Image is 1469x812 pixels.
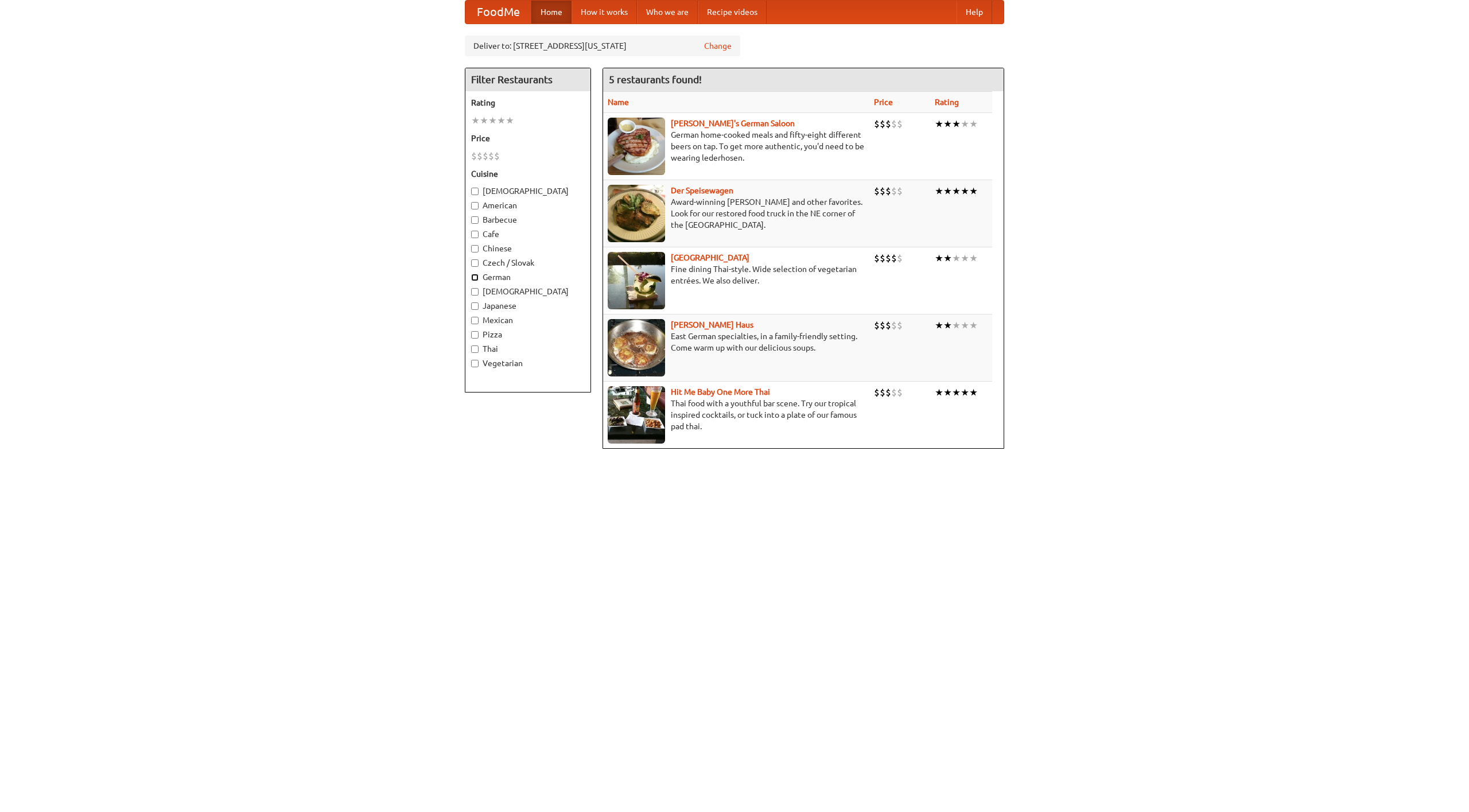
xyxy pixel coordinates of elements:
li: $ [880,118,885,130]
img: satay.jpg [608,252,665,309]
li: $ [897,252,903,265]
li: ★ [961,118,969,130]
li: ★ [935,252,943,265]
input: [DEMOGRAPHIC_DATA] [471,188,479,195]
a: Home [531,1,572,24]
ng-pluralize: 5 restaurants found! [609,74,702,85]
li: $ [897,319,903,332]
input: American [471,202,479,209]
label: German [471,271,585,283]
label: Barbecue [471,214,585,226]
input: Cafe [471,231,479,238]
a: Who we are [637,1,698,24]
img: speisewagen.jpg [608,185,665,242]
li: ★ [952,386,961,399]
li: $ [880,252,885,265]
li: ★ [506,114,514,127]
a: Change [704,40,732,52]
li: $ [891,185,897,197]
a: How it works [572,1,637,24]
li: $ [897,386,903,399]
label: Czech / Slovak [471,257,585,269]
li: $ [477,150,483,162]
li: $ [885,252,891,265]
li: ★ [961,319,969,332]
label: Cafe [471,228,585,240]
li: ★ [961,185,969,197]
li: $ [880,386,885,399]
input: Czech / Slovak [471,259,479,267]
li: ★ [969,386,978,399]
a: Name [608,98,629,107]
li: $ [891,252,897,265]
p: East German specialties, in a family-friendly setting. Come warm up with our delicious soups. [608,331,865,353]
li: $ [891,118,897,130]
h5: Cuisine [471,168,585,180]
input: Vegetarian [471,360,479,367]
p: Fine dining Thai-style. Wide selection of vegetarian entrées. We also deliver. [608,263,865,286]
label: Vegetarian [471,358,585,369]
img: kohlhaus.jpg [608,319,665,376]
li: ★ [935,185,943,197]
li: $ [897,118,903,130]
li: $ [891,386,897,399]
li: $ [471,150,477,162]
li: ★ [969,185,978,197]
li: $ [891,319,897,332]
li: ★ [935,386,943,399]
li: ★ [943,386,952,399]
li: ★ [471,114,480,127]
input: Mexican [471,317,479,324]
a: Price [874,98,893,107]
a: Help [957,1,992,24]
a: FoodMe [465,1,531,24]
input: German [471,274,479,281]
b: Hit Me Baby One More Thai [671,387,770,397]
p: German home-cooked meals and fifty-eight different beers on tap. To get more authentic, you'd nee... [608,129,865,164]
li: $ [885,386,891,399]
li: $ [885,319,891,332]
li: ★ [969,118,978,130]
label: [DEMOGRAPHIC_DATA] [471,286,585,297]
li: $ [874,118,880,130]
a: [PERSON_NAME]'s German Saloon [671,119,795,128]
li: $ [880,319,885,332]
div: Deliver to: [STREET_ADDRESS][US_STATE] [465,36,740,56]
li: ★ [488,114,497,127]
input: Thai [471,345,479,353]
h5: Rating [471,97,585,108]
li: ★ [943,185,952,197]
li: ★ [952,319,961,332]
a: [PERSON_NAME] Haus [671,320,753,329]
li: $ [885,185,891,197]
li: ★ [943,252,952,265]
li: ★ [943,118,952,130]
li: ★ [969,319,978,332]
li: ★ [935,118,943,130]
label: Pizza [471,329,585,340]
input: Pizza [471,331,479,339]
a: [GEOGRAPHIC_DATA] [671,253,749,262]
li: $ [897,185,903,197]
li: ★ [943,319,952,332]
a: Recipe videos [698,1,767,24]
li: ★ [961,386,969,399]
p: Thai food with a youthful bar scene. Try our tropical inspired cocktails, or tuck into a plate of... [608,398,865,432]
input: Japanese [471,302,479,310]
li: $ [874,185,880,197]
h5: Price [471,133,585,144]
input: [DEMOGRAPHIC_DATA] [471,288,479,296]
label: Mexican [471,314,585,326]
label: [DEMOGRAPHIC_DATA] [471,185,585,197]
a: Der Speisewagen [671,186,733,195]
img: babythai.jpg [608,386,665,444]
input: Chinese [471,245,479,252]
label: Chinese [471,243,585,254]
li: $ [874,386,880,399]
li: ★ [961,252,969,265]
a: Rating [935,98,959,107]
